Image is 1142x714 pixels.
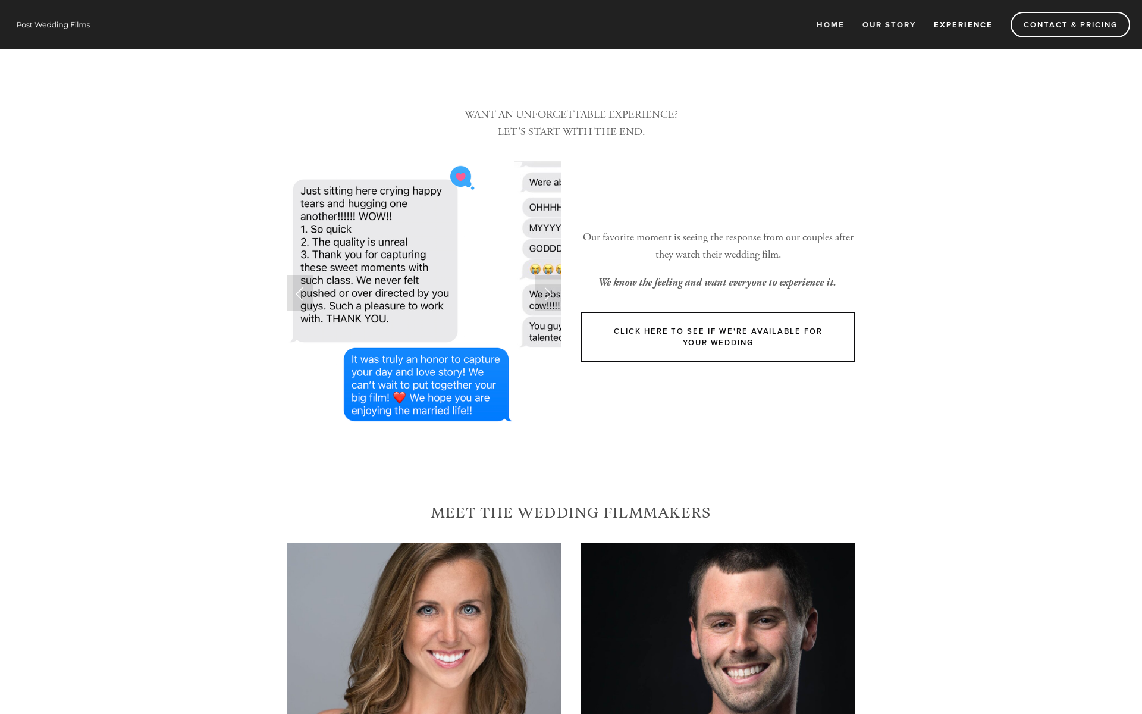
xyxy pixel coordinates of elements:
a: Next Slide [535,275,561,311]
a: Previous Slide [287,275,313,311]
a: Experience [926,15,1000,35]
img: Teaser 1 copy 2.PNG [287,161,514,425]
img: Wisconsin Wedding Videographer [12,15,95,33]
a: Our Story [855,15,924,35]
a: Click Here to see if We're available for your wedding [581,312,855,362]
a: Contact & Pricing [1011,12,1130,37]
p: WANT AN UNFORGETTABLE EXPERIENCE? LET’S START WITH THE END. [287,107,855,141]
a: Home [809,15,852,35]
h2: Meet the Wedding Filmmakers [287,505,855,522]
img: Highlight copy 2.jpeg [514,161,721,425]
em: We know the feeling and want everyone to experience it. [598,276,836,289]
p: Our favorite moment is seeing the response from our couples after they watch their wedding film. [581,229,855,264]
